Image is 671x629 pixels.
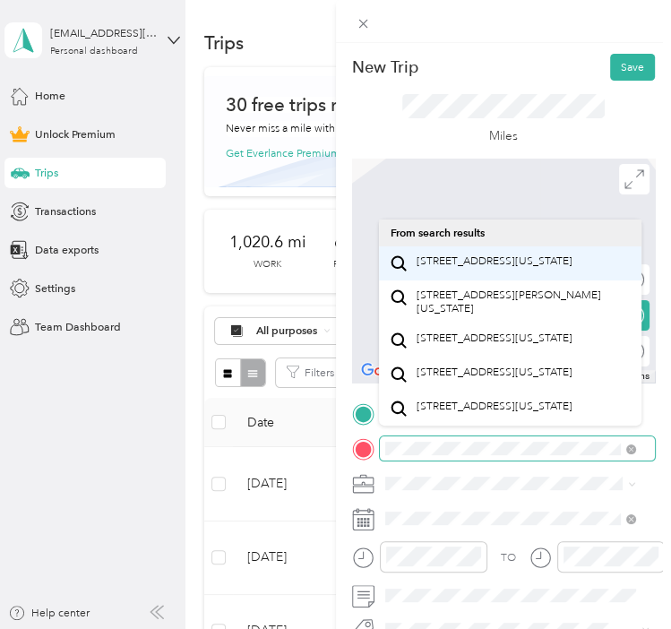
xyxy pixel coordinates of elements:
a: Open this area in Google Maps (opens a new window) [357,359,416,383]
span: [STREET_ADDRESS][US_STATE] [416,254,572,268]
span: From search results [390,226,484,239]
span: [STREET_ADDRESS][US_STATE] [416,366,572,379]
p: Miles [489,126,518,145]
button: Save [610,54,655,81]
iframe: Everlance-gr Chat Button Frame [571,529,671,629]
span: [STREET_ADDRESS][US_STATE] [416,400,572,413]
div: TO [501,550,516,566]
p: New Trip [352,56,418,78]
span: [STREET_ADDRESS][US_STATE] [416,332,572,345]
span: [STREET_ADDRESS][PERSON_NAME][US_STATE] [416,289,630,315]
img: Google [357,359,416,383]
